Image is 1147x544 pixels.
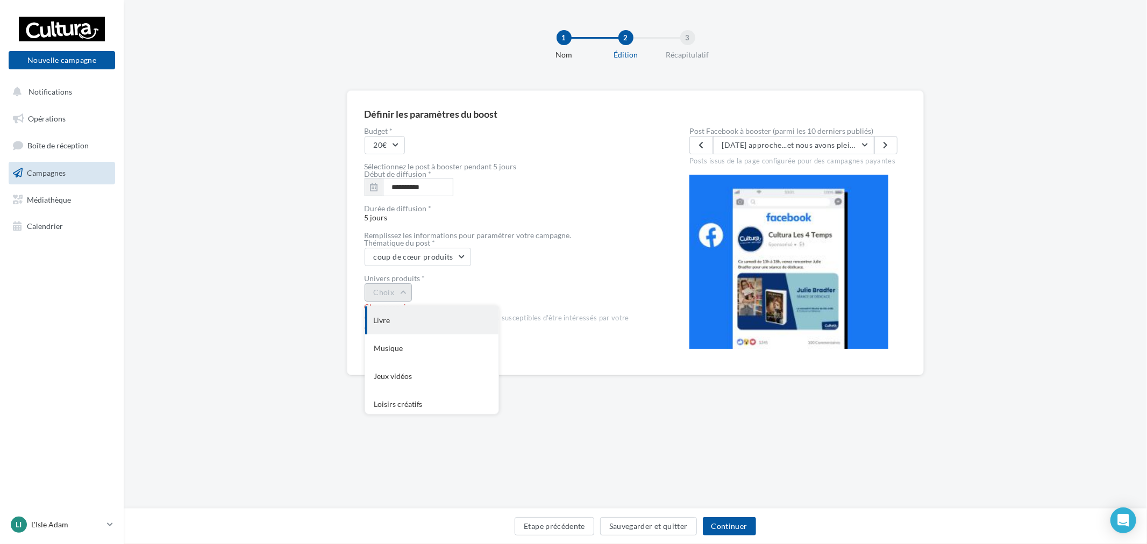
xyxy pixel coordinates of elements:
[689,127,906,135] label: Post Facebook à booster (parmi les 10 derniers publiés)
[365,205,656,212] div: Durée de diffusion *
[365,109,498,119] div: Définir les paramètres du boost
[365,170,432,178] label: Début de diffusion *
[365,306,498,334] div: Livre
[365,205,656,222] span: 5 jours
[557,30,572,45] div: 1
[9,514,115,535] a: LI L'Isle Adam
[31,519,103,530] p: L'Isle Adam
[365,163,656,170] div: Sélectionnez le post à booster pendant 5 jours
[6,215,117,238] a: Calendrier
[365,362,498,390] div: Jeux vidéos
[16,519,22,530] span: LI
[703,517,756,535] button: Continuer
[365,334,498,362] div: Musique
[365,303,656,312] div: Champ requis
[713,136,874,154] button: [DATE] approche...et nous avons plein de livres à vous proposer pour vous donner des frissons 😟 M...
[6,108,117,130] a: Opérations
[365,313,656,333] div: Cet univers définira le panel d'internautes susceptibles d'être intéressés par votre campagne
[600,517,697,535] button: Sauvegarder et quitter
[365,232,656,239] div: Remplissez les informations pour paramétrer votre campagne.
[27,168,66,177] span: Campagnes
[27,195,71,204] span: Médiathèque
[365,275,656,282] div: Univers produits *
[365,283,412,302] button: Choix
[28,114,66,123] span: Opérations
[592,49,660,60] div: Édition
[365,127,656,135] label: Budget *
[9,51,115,69] button: Nouvelle campagne
[6,162,117,184] a: Campagnes
[365,390,498,418] div: Loisirs créatifs
[653,49,722,60] div: Récapitulatif
[689,175,888,349] img: operation-preview
[6,81,113,103] button: Notifications
[27,141,89,150] span: Boîte de réception
[618,30,633,45] div: 2
[6,134,117,157] a: Boîte de réception
[6,189,117,211] a: Médiathèque
[27,221,63,231] span: Calendrier
[1110,507,1136,533] div: Open Intercom Messenger
[515,517,594,535] button: Etape précédente
[365,248,471,266] button: coup de cœur produits
[29,87,72,96] span: Notifications
[365,239,656,247] div: Thématique du post *
[680,30,695,45] div: 3
[530,49,599,60] div: Nom
[689,154,906,166] div: Posts issus de la page configurée pour des campagnes payantes
[365,136,405,154] button: 20€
